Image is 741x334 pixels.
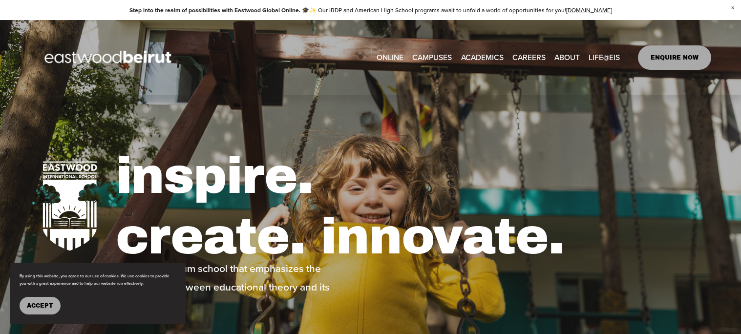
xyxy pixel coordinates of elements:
section: Cookie banner [10,263,186,324]
h1: inspire. create. innovate. [116,146,712,267]
span: LIFE@EIS [589,50,620,64]
span: Accept [27,302,53,309]
a: CAREERS [512,50,546,65]
button: Accept [20,297,61,314]
a: [DOMAIN_NAME] [566,6,612,14]
img: EastwoodIS Global Site [30,33,189,83]
a: folder dropdown [589,50,620,65]
p: By using this website, you agree to our use of cookies. We use cookies to provide you with a grea... [20,272,176,287]
span: CAMPUSES [412,50,452,64]
a: ONLINE [377,50,403,65]
a: folder dropdown [554,50,580,65]
span: ACADEMICS [461,50,504,64]
a: folder dropdown [412,50,452,65]
span: ABOUT [554,50,580,64]
a: folder dropdown [461,50,504,65]
p: [PERSON_NAME] is an IB Continuum school that emphasizes the importance of bridging the gap betwee... [30,259,368,315]
a: ENQUIRE NOW [638,45,712,70]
